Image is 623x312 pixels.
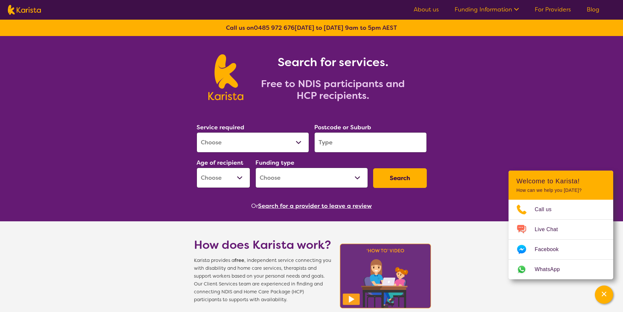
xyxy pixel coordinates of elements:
img: Karista video [338,242,433,310]
a: 0485 972 676 [254,24,295,32]
label: Age of recipient [197,159,243,167]
h1: How does Karista work? [194,237,331,253]
a: For Providers [535,6,571,13]
button: Search for a provider to leave a review [258,201,372,211]
span: Call us [535,205,560,214]
div: Channel Menu [509,171,613,279]
img: Karista logo [208,54,243,100]
label: Postcode or Suburb [314,123,371,131]
label: Funding type [255,159,294,167]
img: Karista logo [8,5,41,15]
h1: Search for services. [251,54,415,70]
label: Service required [197,123,244,131]
span: Karista provides a , independent service connecting you with disability and home care services, t... [194,257,331,304]
b: Call us on [DATE] to [DATE] 9am to 5pm AEST [226,24,397,32]
p: How can we help you [DATE]? [516,188,605,193]
h2: Welcome to Karista! [516,177,605,185]
a: Web link opens in a new tab. [509,260,613,279]
button: Search [373,168,427,188]
input: Type [314,132,427,153]
span: Facebook [535,245,566,254]
a: Blog [587,6,599,13]
span: Live Chat [535,225,566,234]
span: Or [251,201,258,211]
a: About us [414,6,439,13]
button: Channel Menu [595,285,613,304]
span: WhatsApp [535,265,568,274]
b: free [234,257,244,264]
ul: Choose channel [509,200,613,279]
a: Funding Information [455,6,519,13]
h2: Free to NDIS participants and HCP recipients. [251,78,415,101]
